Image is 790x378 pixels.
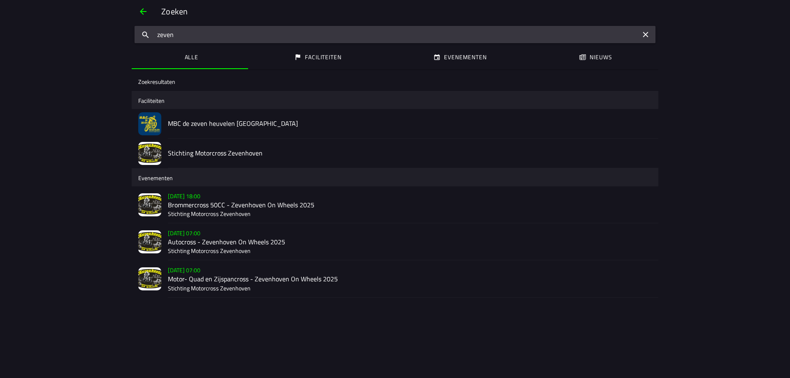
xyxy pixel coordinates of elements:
input: search text [135,26,655,43]
ion-label: Faciliteiten [305,53,341,62]
img: EFmvAEq09FoIJfqVZ8Ati3pvtyew9EXoxjZNBVmU.png [138,112,161,135]
ion-label: Faciliteiten [138,96,165,105]
h2: MBC de zeven heuvelen [GEOGRAPHIC_DATA] [168,120,652,128]
ion-icon: flag [294,53,302,61]
ion-icon: close [641,26,650,43]
img: 8WywVYluVDwxrJPCEc7hqhRuFUIp0Cj2Nb0hw1Ev.jpg [138,142,161,165]
button: reset [641,26,650,43]
ion-text: [DATE] 07:00 [168,229,200,237]
ion-label: Alle [185,53,198,62]
ion-label: Nieuws [590,53,612,62]
ion-text: [DATE] 18:00 [168,192,200,200]
p: Stichting Motorcross Zevenhoven [168,210,652,218]
ion-icon: calendar [434,53,441,61]
ion-icon: paper [579,53,587,61]
img: mBcQMagLMxzNEVoW9kWH8RIERBgDR7O2pMCJ3QD2.jpg [138,230,161,253]
p: Stichting Motorcross Zevenhoven [168,247,652,255]
ion-label: Evenementen [138,174,173,182]
ion-text: [DATE] 07:00 [168,266,200,274]
ion-label: Zoekresultaten [138,77,175,86]
ion-title: Zoeken [153,5,658,18]
p: Stichting Motorcross Zevenhoven [168,284,652,292]
img: ZWpMevB2HtM9PSRG0DOL5BeeSKRJMujE3mbAFX0B.jpg [138,193,161,216]
h2: Autocross - Zevenhoven On Wheels 2025 [168,238,652,246]
h2: Brommercross 50CC - Zevenhoven On Wheels 2025 [168,201,652,209]
ion-label: Evenementen [444,53,487,62]
img: ym7zd07UakFQaleHQQVX3MjOpSWNDAaosxiDTUKw.jpg [138,267,161,290]
h2: Motor- Quad en Zijspancross - Zevenhoven On Wheels 2025 [168,275,652,283]
h2: Stichting Motorcross Zevenhoven [168,149,652,157]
